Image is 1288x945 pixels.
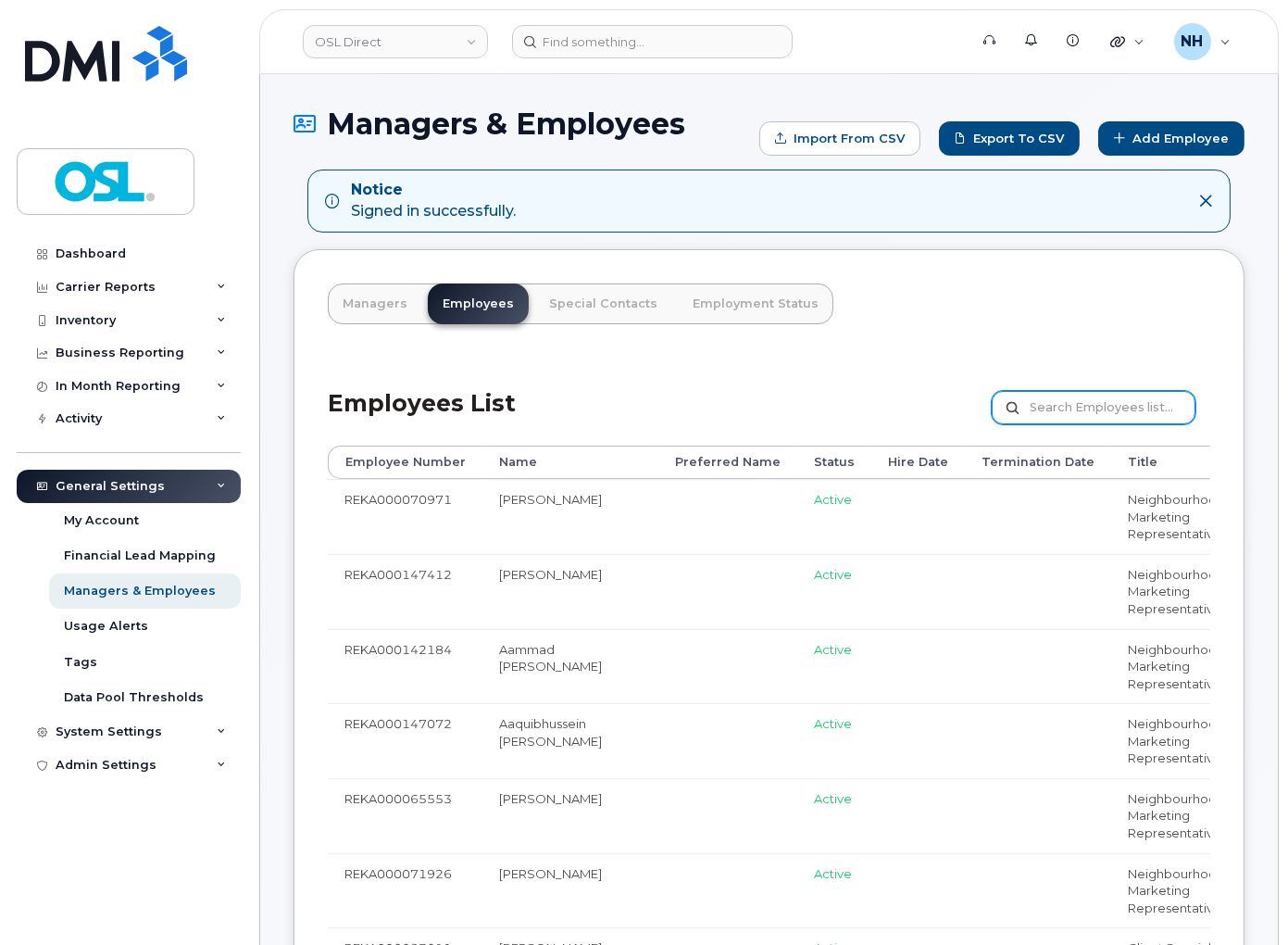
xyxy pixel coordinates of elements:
th: Hire Date [871,446,965,479]
form: Import from CSV [759,121,920,156]
td: Neighbourhood Marketing Representative [1111,853,1242,928]
th: Name [482,446,658,479]
span: Active [814,567,852,582]
td: REKA000065553 [328,778,482,853]
a: Managers [328,283,422,324]
div: Signed in successfully. [351,180,516,222]
td: [PERSON_NAME] [482,479,658,554]
td: REKA000147072 [328,703,482,778]
h2: Employees List [328,391,516,446]
td: Aammad [PERSON_NAME] [482,629,658,704]
span: Active [814,642,852,657]
h1: Managers & Employees [294,107,750,140]
td: [PERSON_NAME] [482,778,658,853]
td: Aaquibhussein [PERSON_NAME] [482,703,658,778]
td: [PERSON_NAME] [482,853,658,928]
strong: Notice [351,180,516,201]
td: REKA000071926 [328,853,482,928]
span: Active [814,791,852,806]
td: Neighbourhood Marketing Representative [1111,629,1242,704]
a: Employees [428,283,529,324]
span: Active [814,866,852,881]
td: REKA000070971 [328,479,482,554]
th: Status [797,446,871,479]
a: Employment Status [678,283,833,324]
td: Neighbourhood Marketing Representative [1111,778,1242,853]
a: Special Contacts [534,283,672,324]
th: Termination Date [965,446,1111,479]
th: Preferred Name [658,446,797,479]
td: REKA000142184 [328,629,482,704]
td: Neighbourhood Marketing Representative [1111,479,1242,554]
a: Export to CSV [939,121,1080,156]
span: Active [814,716,852,731]
td: Neighbourhood Marketing Representative [1111,703,1242,778]
th: Title [1111,446,1242,479]
td: Neighbourhood Marketing Representative [1111,554,1242,629]
a: Add Employee [1098,121,1244,156]
td: REKA000147412 [328,554,482,629]
td: [PERSON_NAME] [482,554,658,629]
span: Active [814,492,852,507]
th: Employee Number [328,446,482,479]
